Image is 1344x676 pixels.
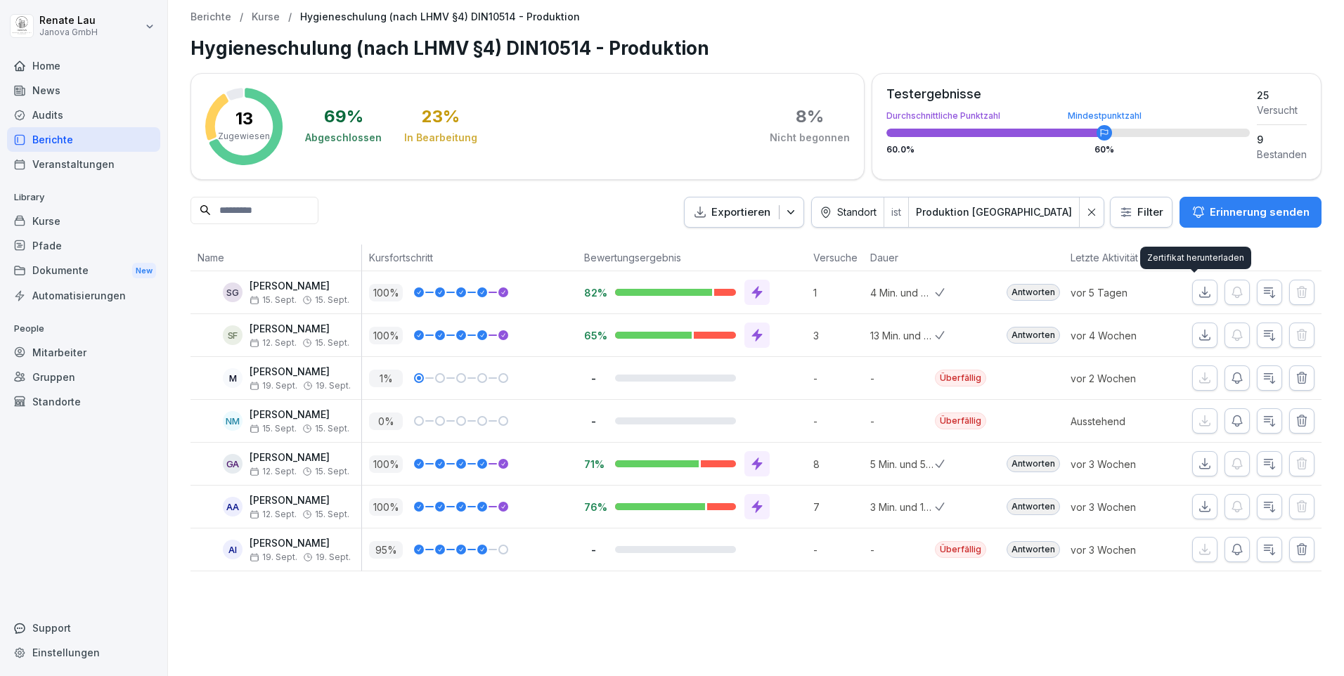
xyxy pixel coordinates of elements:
[870,250,928,265] p: Dauer
[813,500,863,514] p: 7
[190,34,1322,62] h1: Hygieneschulung (nach LHMV §4) DIN10514 - Produktion
[584,372,604,385] p: -
[190,11,231,23] p: Berichte
[7,209,160,233] a: Kurse
[7,283,160,308] a: Automatisierungen
[870,414,935,429] p: -
[250,338,297,348] span: 12. Sept.
[1257,103,1307,117] div: Versucht
[935,412,986,429] div: Überfällig
[684,197,804,228] button: Exportieren
[1071,457,1171,472] p: vor 3 Wochen
[7,640,160,665] a: Einstellungen
[132,263,156,279] div: New
[1007,284,1060,301] div: Antworten
[886,88,1250,100] div: Testergebnisse
[1071,328,1171,343] p: vor 4 Wochen
[7,152,160,176] a: Veranstaltungen
[1119,205,1163,219] div: Filter
[7,78,160,103] a: News
[584,286,604,299] p: 82%
[770,131,850,145] div: Nicht begonnen
[813,542,863,557] p: -
[250,280,349,292] p: [PERSON_NAME]
[870,285,935,300] p: 4 Min. und 42 Sek.
[369,541,403,559] p: 95 %
[870,328,935,343] p: 13 Min. und 42 Sek.
[250,366,351,378] p: [PERSON_NAME]
[1071,250,1164,265] p: Letzte Aktivität
[7,318,160,340] p: People
[1071,542,1171,557] p: vor 3 Wochen
[39,27,98,37] p: Janova GmbH
[1007,541,1060,558] div: Antworten
[240,11,243,23] p: /
[1007,498,1060,515] div: Antworten
[223,325,243,345] div: SF
[813,250,856,265] p: Versuche
[288,11,292,23] p: /
[584,329,604,342] p: 65%
[369,412,403,430] p: 0 %
[250,452,349,464] p: [PERSON_NAME]
[935,370,986,386] div: Überfällig
[7,258,160,284] div: Dokumente
[7,186,160,209] p: Library
[7,233,160,258] a: Pfade
[1007,327,1060,344] div: Antworten
[7,127,160,152] a: Berichte
[916,205,1072,219] div: Produktion [GEOGRAPHIC_DATA]
[1071,414,1171,429] p: Ausstehend
[369,370,403,387] p: 1 %
[250,538,351,550] p: [PERSON_NAME]
[250,467,297,476] span: 12. Sept.
[1257,147,1307,162] div: Bestanden
[935,541,986,558] div: Überfällig
[252,11,280,23] p: Kurse
[1257,88,1307,103] div: 25
[218,130,270,143] p: Zugewiesen
[315,338,349,348] span: 15. Sept.
[7,389,160,414] a: Standorte
[7,340,160,365] a: Mitarbeiter
[1111,197,1172,228] button: Filter
[7,53,160,78] div: Home
[1071,285,1171,300] p: vor 5 Tagen
[870,500,935,514] p: 3 Min. und 14 Sek.
[870,457,935,472] p: 5 Min. und 53 Sek.
[316,552,351,562] span: 19. Sept.
[1071,500,1171,514] p: vor 3 Wochen
[369,250,570,265] p: Kursfortschritt
[1210,204,1310,220] p: Erinnerung senden
[198,250,354,265] p: Name
[250,495,349,507] p: [PERSON_NAME]
[324,108,363,125] div: 69 %
[7,103,160,127] a: Audits
[584,250,799,265] p: Bewertungsergebnis
[223,411,243,431] div: NM
[1007,455,1060,472] div: Antworten
[223,454,243,474] div: GA
[886,112,1250,120] div: Durchschnittliche Punktzahl
[884,197,908,228] div: ist
[886,145,1250,154] div: 60.0 %
[250,323,349,335] p: [PERSON_NAME]
[250,552,297,562] span: 19. Sept.
[305,131,382,145] div: Abgeschlossen
[369,284,403,301] p: 100 %
[1140,247,1251,269] div: Zertifikat herunterladen
[584,457,604,471] p: 71%
[235,110,253,127] p: 13
[250,424,297,434] span: 15. Sept.
[39,15,98,27] p: Renate Lau
[369,455,403,473] p: 100 %
[813,371,863,386] p: -
[369,498,403,516] p: 100 %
